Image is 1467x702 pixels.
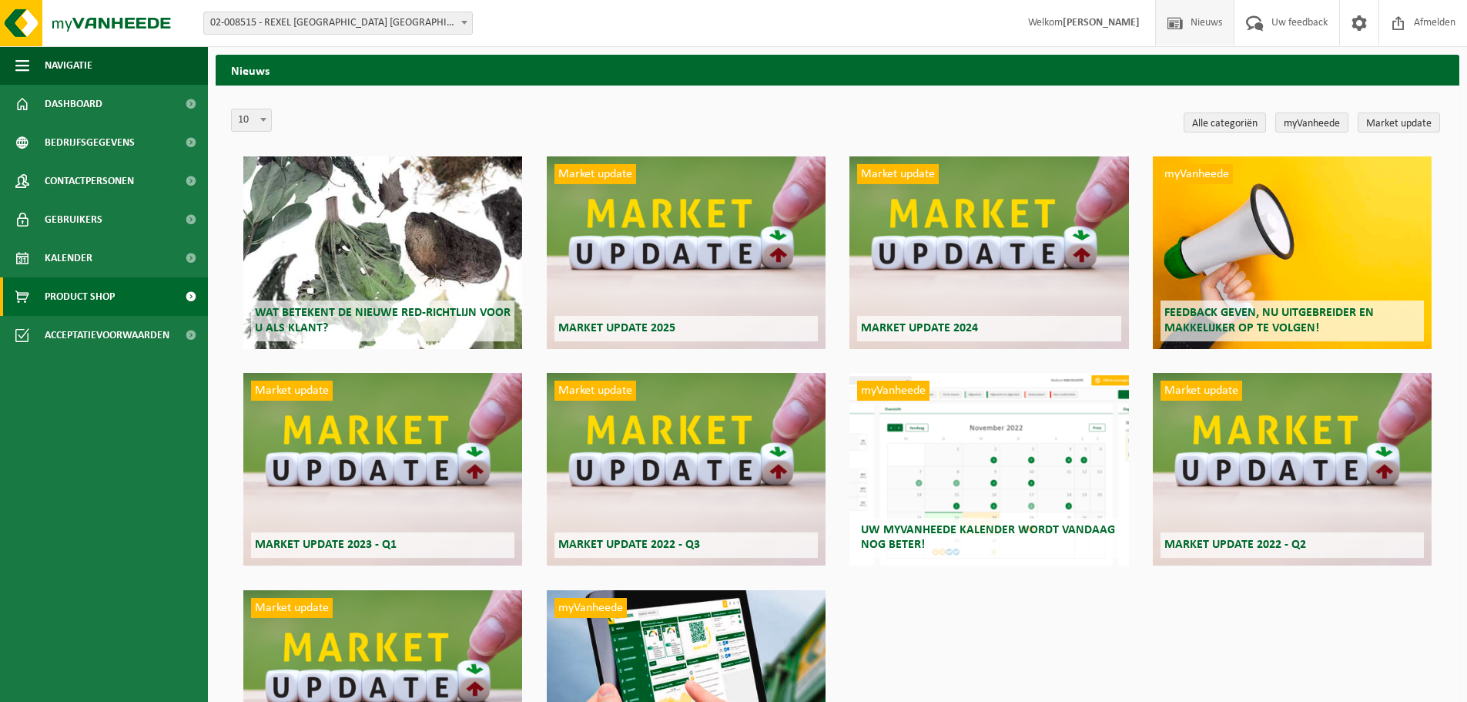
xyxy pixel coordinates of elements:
[45,316,169,354] span: Acceptatievoorwaarden
[558,322,675,334] span: Market update 2025
[1153,156,1432,349] a: myVanheede Feedback geven, nu uitgebreider en makkelijker op te volgen!
[558,539,700,551] span: Market update 2022 - Q3
[204,12,472,34] span: 02-008515 - REXEL BELGIUM NV - SINT-MARTENS-LATEM
[554,164,636,184] span: Market update
[1184,113,1266,133] a: Alle categoriën
[861,524,1115,551] span: Uw myVanheede kalender wordt vandaag nog beter!
[1358,113,1440,133] a: Market update
[547,373,826,566] a: Market update Market update 2022 - Q3
[547,156,826,349] a: Market update Market update 2025
[849,373,1128,566] a: myVanheede Uw myVanheede kalender wordt vandaag nog beter!
[554,598,627,618] span: myVanheede
[45,277,115,316] span: Product Shop
[849,156,1128,349] a: Market update Market update 2024
[216,55,1459,85] h2: Nieuws
[857,164,939,184] span: Market update
[554,381,636,401] span: Market update
[243,373,522,566] a: Market update Market update 2023 - Q1
[1164,539,1306,551] span: Market update 2022 - Q2
[255,539,397,551] span: Market update 2023 - Q1
[1164,307,1374,334] span: Feedback geven, nu uitgebreider en makkelijker op te volgen!
[203,12,473,35] span: 02-008515 - REXEL BELGIUM NV - SINT-MARTENS-LATEM
[45,46,92,85] span: Navigatie
[45,162,134,200] span: Contactpersonen
[1275,113,1348,133] a: myVanheede
[251,598,333,618] span: Market update
[251,381,333,401] span: Market update
[255,307,511,334] span: Wat betekent de nieuwe RED-richtlijn voor u als klant?
[1153,373,1432,566] a: Market update Market update 2022 - Q2
[1063,17,1140,29] strong: [PERSON_NAME]
[232,109,271,131] span: 10
[231,109,272,132] span: 10
[1161,164,1233,184] span: myVanheede
[243,156,522,349] a: Wat betekent de nieuwe RED-richtlijn voor u als klant?
[45,85,102,123] span: Dashboard
[45,200,102,239] span: Gebruikers
[45,239,92,277] span: Kalender
[861,322,978,334] span: Market update 2024
[1161,381,1242,401] span: Market update
[857,381,929,401] span: myVanheede
[45,123,135,162] span: Bedrijfsgegevens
